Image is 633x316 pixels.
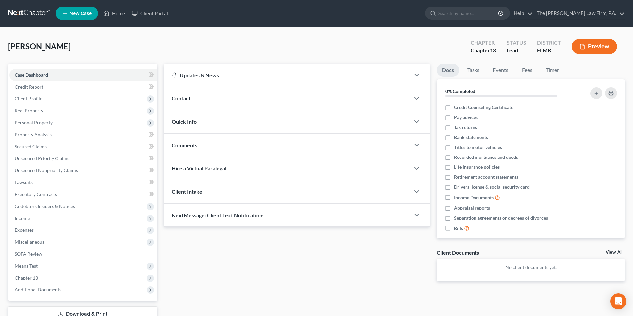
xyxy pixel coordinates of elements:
a: Unsecured Nonpriority Claims [9,164,157,176]
a: Fees [516,64,538,77]
span: Personal Property [15,120,53,125]
span: New Case [69,11,92,16]
a: Timer [540,64,564,77]
span: Chapter 13 [15,275,38,281]
a: Home [100,7,128,19]
span: NextMessage: Client Text Notifications [172,212,264,218]
span: Comments [172,142,197,148]
p: No client documents yet. [442,264,620,271]
div: Lead [507,47,526,54]
span: Retirement account statements [454,174,518,180]
span: Hire a Virtual Paralegal [172,165,226,171]
span: Life insurance policies [454,164,500,170]
div: Client Documents [437,249,479,256]
span: Appraisal reports [454,205,490,211]
span: Income [15,215,30,221]
span: Means Test [15,263,38,269]
div: Updates & News [172,72,402,79]
a: Tasks [462,64,485,77]
a: Docs [437,64,459,77]
a: Client Portal [128,7,171,19]
span: Credit Report [15,84,43,90]
span: Titles to motor vehicles [454,144,502,151]
span: Secured Claims [15,144,47,149]
span: Drivers license & social security card [454,184,530,190]
a: The [PERSON_NAME] Law Firm, P.A. [533,7,625,19]
a: View All [606,250,622,255]
span: Real Property [15,108,43,113]
span: Property Analysis [15,132,52,137]
button: Preview [572,39,617,54]
input: Search by name... [438,7,499,19]
div: Status [507,39,526,47]
span: Separation agreements or decrees of divorces [454,215,548,221]
span: Lawsuits [15,179,33,185]
a: Case Dashboard [9,69,157,81]
span: Case Dashboard [15,72,48,78]
a: Help [510,7,533,19]
a: Secured Claims [9,141,157,153]
span: Client Intake [172,188,202,195]
span: Miscellaneous [15,239,44,245]
span: Bills [454,225,463,232]
span: 13 [490,47,496,53]
span: Unsecured Nonpriority Claims [15,167,78,173]
div: Open Intercom Messenger [610,293,626,309]
span: Bank statements [454,134,488,141]
div: Chapter [471,47,496,54]
a: SOFA Review [9,248,157,260]
a: Events [487,64,514,77]
span: Contact [172,95,191,101]
a: Property Analysis [9,129,157,141]
span: Income Documents [454,194,494,201]
a: Unsecured Priority Claims [9,153,157,164]
div: Chapter [471,39,496,47]
span: Recorded mortgages and deeds [454,154,518,160]
span: Additional Documents [15,287,61,292]
div: District [537,39,561,47]
span: Codebtors Insiders & Notices [15,203,75,209]
span: SOFA Review [15,251,42,257]
a: Executory Contracts [9,188,157,200]
span: Client Profile [15,96,42,101]
a: Credit Report [9,81,157,93]
span: Credit Counseling Certificate [454,104,513,111]
span: Pay advices [454,114,478,121]
span: Executory Contracts [15,191,57,197]
span: Tax returns [454,124,477,131]
span: Expenses [15,227,34,233]
strong: 0% Completed [445,88,475,94]
span: [PERSON_NAME] [8,41,71,51]
span: Quick Info [172,118,197,125]
span: Unsecured Priority Claims [15,156,69,161]
div: FLMB [537,47,561,54]
a: Lawsuits [9,176,157,188]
